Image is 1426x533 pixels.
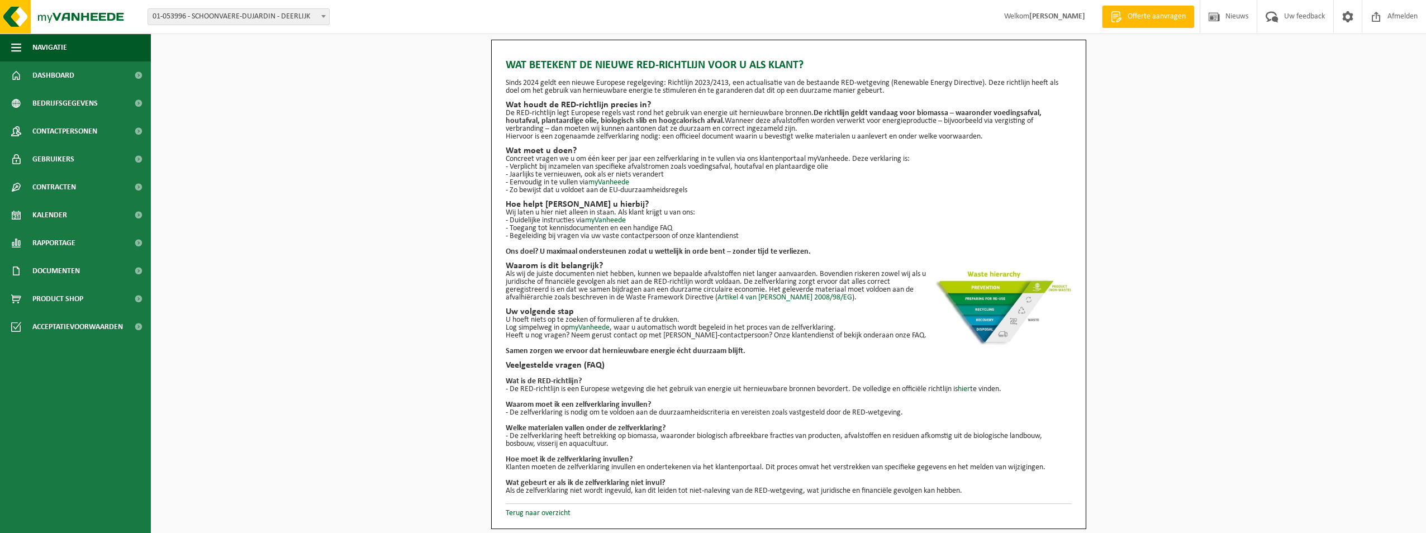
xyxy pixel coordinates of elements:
[506,187,1072,194] p: - Zo bewijst dat u voldoet aan de EU-duurzaamheidsregels
[506,209,1072,217] p: Wij laten u hier niet alleen in staan. Als klant krijgt u van ons:
[1102,6,1194,28] a: Offerte aanvragen
[32,34,67,61] span: Navigatie
[506,409,1072,417] p: - De zelfverklaring is nodig om te voldoen aan de duurzaamheidscriteria en vereisten zoals vastge...
[32,313,123,341] span: Acceptatievoorwaarden
[32,173,76,201] span: Contracten
[506,101,1072,110] h2: Wat houdt de RED-richtlijn precies in?
[506,361,1072,370] h2: Veelgestelde vragen (FAQ)
[32,89,98,117] span: Bedrijfsgegevens
[32,145,74,173] span: Gebruikers
[506,307,1072,316] h2: Uw volgende stap
[148,8,330,25] span: 01-053996 - SCHOONVAERE-DUJARDIN - DEERLIJK
[585,216,626,225] a: myVanheede
[506,401,651,409] b: Waarom moet ik een zelfverklaring invullen?
[506,163,1072,171] p: - Verplicht bij inzamelen van specifieke afvalstromen zoals voedingsafval, houtafval en plantaard...
[506,110,1072,133] p: De RED-richtlijn legt Europese regels vast rond het gebruik van energie uit hernieuwbare bronnen....
[506,57,804,74] span: Wat betekent de nieuwe RED-richtlijn voor u als klant?
[506,332,1072,340] p: Heeft u nog vragen? Neem gerust contact op met [PERSON_NAME]-contactpersoon? Onze klantendienst o...
[506,377,582,386] b: Wat is de RED-richtlijn?
[506,316,1072,332] p: U hoeft niets op te zoeken of formulieren af te drukken. Log simpelweg in op , waar u automatisch...
[506,509,571,517] a: Terug naar overzicht
[506,232,1072,240] p: - Begeleiding bij vragen via uw vaste contactpersoon of onze klantendienst
[506,146,1072,155] h2: Wat moet u doen?
[32,257,80,285] span: Documenten
[506,424,666,432] b: Welke materialen vallen onder de zelfverklaring?
[506,179,1072,187] p: - Eenvoudig in te vullen via
[32,229,75,257] span: Rapportage
[1029,12,1085,21] strong: [PERSON_NAME]
[32,201,67,229] span: Kalender
[506,155,1072,163] p: Concreet vragen we u om één keer per jaar een zelfverklaring in te vullen via ons klantenportaal ...
[717,293,852,302] a: Artikel 4 van [PERSON_NAME] 2008/98/EG
[958,385,970,393] a: hier
[32,61,74,89] span: Dashboard
[569,323,610,332] a: myVanheede
[506,171,1072,179] p: - Jaarlijks te vernieuwen, ook als er niets verandert
[506,200,1072,209] h2: Hoe helpt [PERSON_NAME] u hierbij?
[148,9,329,25] span: 01-053996 - SCHOONVAERE-DUJARDIN - DEERLIJK
[506,79,1072,95] p: Sinds 2024 geldt een nieuwe Europese regelgeving: Richtlijn 2023/2413, een actualisatie van de be...
[1125,11,1189,22] span: Offerte aanvragen
[32,285,83,313] span: Product Shop
[506,225,1072,232] p: - Toegang tot kennisdocumenten en een handige FAQ
[506,217,1072,225] p: - Duidelijke instructies via
[506,133,1072,141] p: Hiervoor is een zogenaamde zelfverklaring nodig: een officieel document waarin u bevestigt welke ...
[32,117,97,145] span: Contactpersonen
[506,109,1042,125] strong: De richtlijn geldt vandaag voor biomassa – waaronder voedingsafval, houtafval, plantaardige olie,...
[506,347,745,355] b: Samen zorgen we ervoor dat hernieuwbare energie écht duurzaam blijft.
[506,270,1072,302] p: Als wij de juiste documenten niet hebben, kunnen we bepaalde afvalstoffen niet langer aanvaarden....
[506,479,665,487] b: Wat gebeurt er als ik de zelfverklaring niet invul?
[506,261,1072,270] h2: Waarom is dit belangrijk?
[506,248,811,256] strong: Ons doel? U maximaal ondersteunen zodat u wettelijk in orde bent – zonder tijd te verliezen.
[506,455,633,464] b: Hoe moet ik de zelfverklaring invullen?
[506,464,1072,472] p: Klanten moeten de zelfverklaring invullen en ondertekenen via het klantenportaal. Dit proces omva...
[506,487,1072,495] p: Als de zelfverklaring niet wordt ingevuld, kan dit leiden tot niet-naleving van de RED-wetgeving,...
[588,178,629,187] a: myVanheede
[506,432,1072,448] p: - De zelfverklaring heeft betrekking op biomassa, waaronder biologisch afbreekbare fracties van p...
[506,386,1072,393] p: - De RED-richtlijn is een Europese wetgeving die het gebruik van energie uit hernieuwbare bronnen...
